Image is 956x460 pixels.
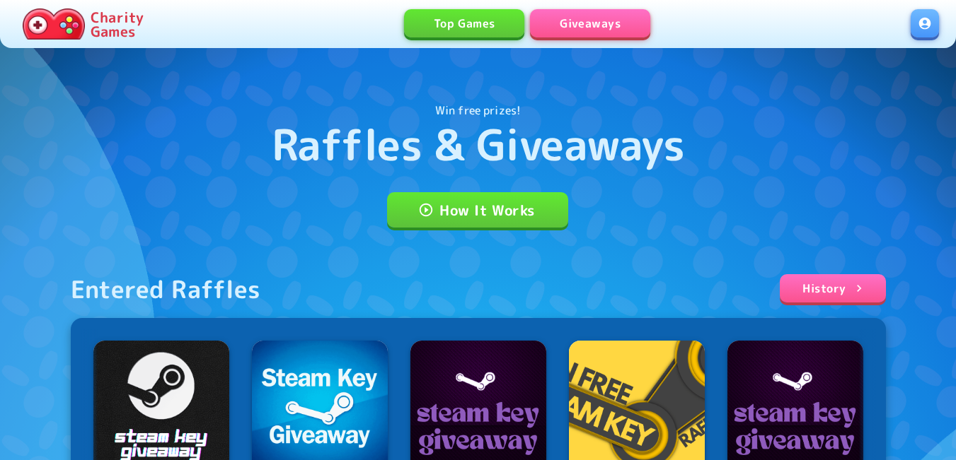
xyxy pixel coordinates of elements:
[23,8,85,40] img: Charity.Games
[404,9,524,37] a: Top Games
[272,119,685,170] h1: Raffles & Giveaways
[435,102,521,119] p: Win free prizes!
[530,9,650,37] a: Giveaways
[17,6,149,42] a: Charity Games
[71,274,261,304] div: Entered Raffles
[780,274,885,302] a: History
[91,10,144,38] p: Charity Games
[387,192,568,228] a: How It Works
